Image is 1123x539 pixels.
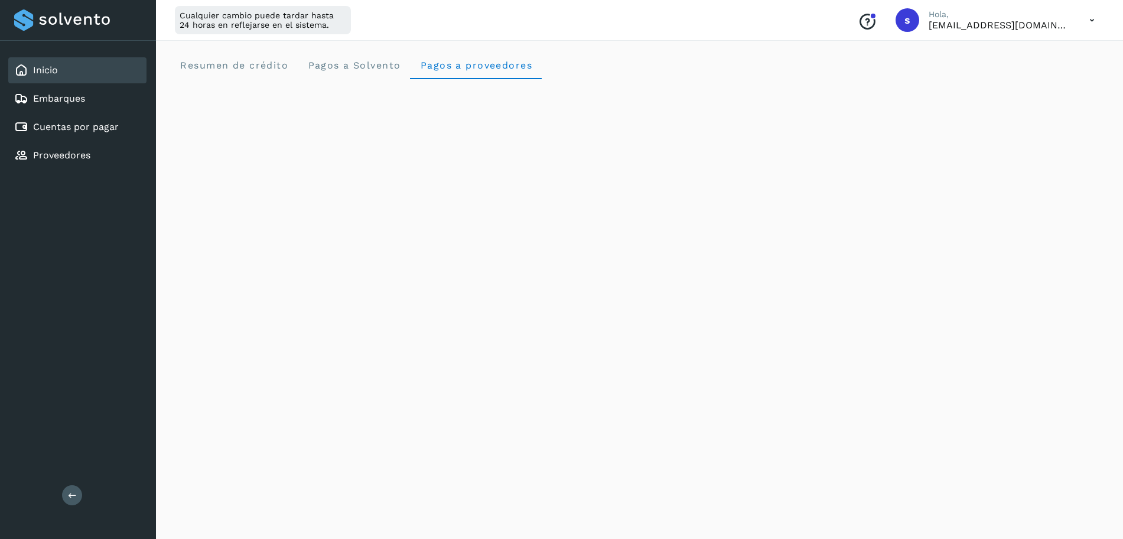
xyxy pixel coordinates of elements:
div: Inicio [8,57,147,83]
span: Pagos a proveedores [419,60,532,71]
span: Resumen de crédito [180,60,288,71]
a: Proveedores [33,150,90,161]
a: Cuentas por pagar [33,121,119,132]
div: Cualquier cambio puede tardar hasta 24 horas en reflejarse en el sistema. [175,6,351,34]
div: Proveedores [8,142,147,168]
div: Embarques [8,86,147,112]
span: Pagos a Solvento [307,60,401,71]
p: Hola, [929,9,1070,20]
a: Inicio [33,64,58,76]
p: solvento@segmail.co [929,20,1070,31]
div: Cuentas por pagar [8,114,147,140]
a: Embarques [33,93,85,104]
